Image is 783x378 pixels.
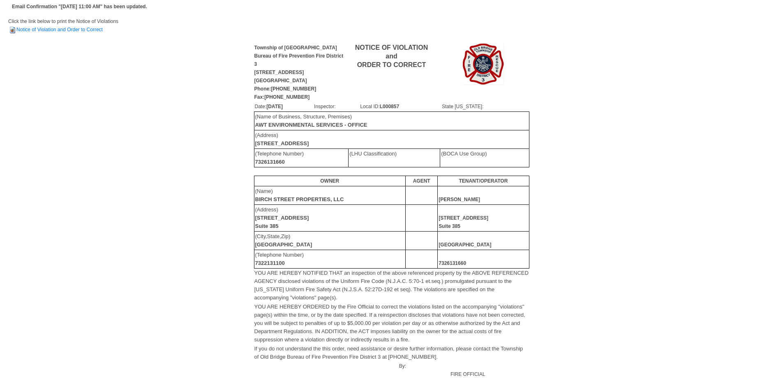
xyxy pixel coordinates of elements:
[254,45,344,100] b: Township of [GEOGRAPHIC_DATA] Bureau of Fire Prevention Fire District 3 [STREET_ADDRESS] [GEOGRAP...
[254,304,525,343] font: YOU ARE HEREBY ORDERED by the Fire Official to correct the violations listed on the accompanying ...
[255,206,309,229] font: (Address)
[255,122,367,128] b: AWT ENVIRONMENTAL SERVICES - OFFICE
[255,114,367,128] font: (Name of Business, Structure, Premises)
[255,215,309,229] b: [STREET_ADDRESS] Suite 385
[254,270,529,301] font: YOU ARE HEREBY NOTIFIED THAT an inspection of the above referenced property by the ABOVE REFERENC...
[439,260,466,266] b: 7326131660
[441,102,529,111] td: State [US_STATE]:
[255,159,285,165] b: 7326131660
[11,1,148,12] td: Email Confirmation "[DATE] 11:00 AM" has been updated.
[254,346,523,360] font: If you do not understand the this order, need assistance or desire further information, please co...
[255,196,344,202] b: BIRCH STREET PROPERTIES, LLC
[314,102,360,111] td: Inspector:
[380,104,399,109] b: L000857
[360,102,441,111] td: Local ID:
[255,241,312,248] b: [GEOGRAPHIC_DATA]
[463,44,504,85] img: Image
[320,178,339,184] b: OWNER
[266,104,283,109] b: [DATE]
[255,151,304,165] font: (Telephone Number)
[254,102,314,111] td: Date:
[255,188,344,202] font: (Name)
[255,260,285,266] b: 7322131100
[355,44,428,68] b: NOTICE OF VIOLATION and ORDER TO CORRECT
[255,132,309,146] font: (Address)
[349,151,397,157] font: (LHU Classification)
[441,151,487,157] font: (BOCA Use Group)
[459,178,508,184] b: TENANT/OPERATOR
[439,242,491,248] b: [GEOGRAPHIC_DATA]
[8,19,118,32] span: Click the link below to print the Notice of Violations
[255,252,304,266] font: (Telephone Number)
[8,27,103,32] a: Notice of Violation and Order to Correct
[8,26,16,34] img: HTML Document
[413,178,430,184] b: AGENT
[439,215,488,229] b: [STREET_ADDRESS] Suite 385
[255,233,312,248] font: (City,State,Zip)
[439,197,480,202] b: [PERSON_NAME]
[255,140,309,146] b: [STREET_ADDRESS]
